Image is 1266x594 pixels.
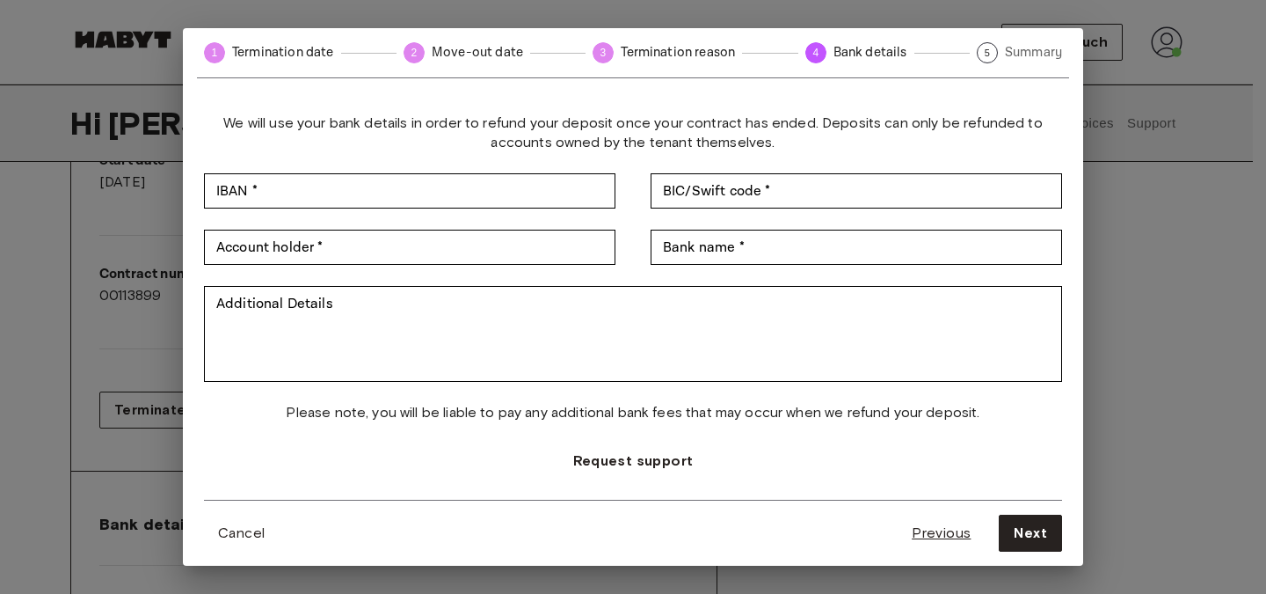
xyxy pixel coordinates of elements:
span: Next [1014,523,1047,544]
text: 2 [411,47,418,59]
span: Previous [912,523,971,544]
span: Bank details [833,43,907,62]
text: 5 [985,48,990,58]
span: Termination reason [621,43,735,62]
button: Request support [559,444,708,479]
button: Next [999,515,1062,552]
span: Cancel [218,523,265,544]
span: Move-out date [432,43,523,62]
span: We will use your bank details in order to refund your deposit once your contract has ended. Depos... [204,114,1062,152]
span: Summary [1005,43,1062,62]
span: Please note, you will be liable to pay any additional bank fees that may occur when we refund you... [286,403,979,422]
text: 1 [212,47,218,59]
button: Previous [898,515,985,552]
span: Request support [573,451,694,472]
text: 4 [812,47,819,59]
text: 3 [600,47,607,59]
button: Cancel [204,516,279,551]
span: Termination date [232,43,334,62]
